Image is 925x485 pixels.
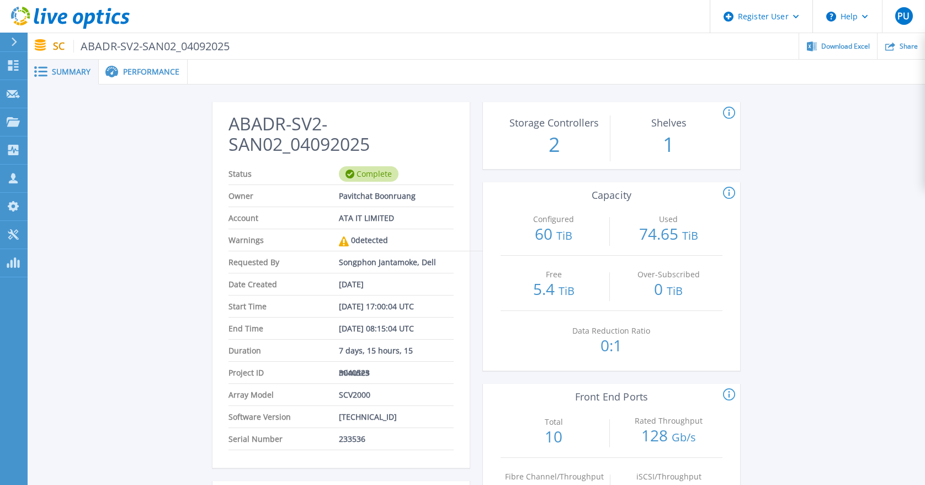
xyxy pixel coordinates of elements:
[897,12,910,20] span: PU
[339,318,414,339] span: [DATE] 08:15:04 UTC
[561,327,662,335] p: Data Reduction Ratio
[615,226,722,244] p: 74.65
[228,406,339,428] span: Software Version
[228,229,339,251] span: Warnings
[339,384,370,405] span: SCV2000
[53,40,230,52] p: SC
[339,185,416,207] span: Pavitchat Boonruang
[559,338,665,353] p: 0:1
[52,68,91,76] span: Summary
[228,428,339,450] span: Serial Number
[339,340,445,361] span: 7 days, 15 hours, 15 minutes
[501,226,607,244] p: 60
[900,43,918,50] span: Share
[503,271,604,278] p: Free
[339,296,414,317] span: [DATE] 17:00:04 UTC
[228,340,339,361] span: Duration
[228,273,339,295] span: Date Created
[501,130,608,159] p: 2
[618,215,719,223] p: Used
[556,228,572,243] span: TiB
[616,130,722,159] p: 1
[339,406,397,428] span: [TECHNICAL_ID]
[228,114,454,155] h2: ABADR-SV2-SAN02_04092025
[821,43,870,50] span: Download Excel
[339,166,398,182] div: Complete
[559,283,575,298] span: TiB
[228,207,339,229] span: Account
[228,318,339,339] span: End Time
[339,273,364,295] span: [DATE]
[73,40,230,52] span: ABADR-SV2-SAN02_04092025
[615,281,722,299] p: 0
[618,118,719,128] p: Shelves
[123,68,179,76] span: Performance
[618,473,719,481] p: iSCSI/Throughput
[228,384,339,405] span: Array Model
[503,473,604,481] p: Fibre Channel/Throughput
[503,418,604,426] p: Total
[667,283,683,298] span: TiB
[339,428,365,450] span: 233536
[339,251,436,273] span: Songphon Jantamoke, Dell
[228,296,339,317] span: Start Time
[672,430,696,445] span: Gb/s
[618,271,719,278] p: Over-Subscribed
[618,417,719,425] p: Rated Throughput
[682,228,698,243] span: TiB
[501,429,607,444] p: 10
[228,185,339,207] span: Owner
[228,163,339,184] span: Status
[339,362,370,383] span: 3040523
[339,207,394,229] span: ATA IT LIMITED
[228,362,339,383] span: Project ID
[501,281,607,299] p: 5.4
[339,229,388,251] div: 0 detected
[228,251,339,273] span: Requested By
[503,118,604,128] p: Storage Controllers
[503,215,604,223] p: Configured
[615,428,722,445] p: 128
